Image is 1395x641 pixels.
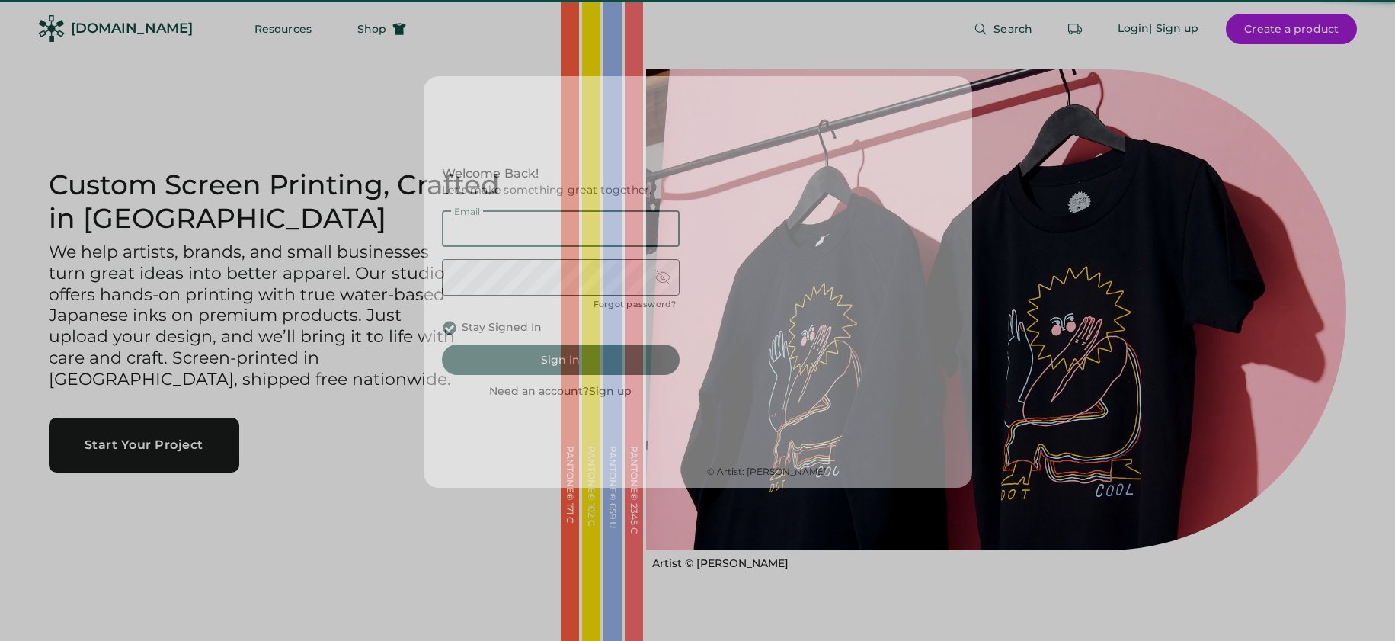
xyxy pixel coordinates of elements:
u: Sign up [589,384,632,398]
div: Need an account? [489,384,632,399]
div: Let's make something great together. [442,183,680,198]
div: Forgot password? [594,299,677,311]
img: yH5BAEAAAAALAAAAAABAAEAAAIBRAA7 [698,76,972,488]
div: © Artist: [PERSON_NAME] [707,466,827,479]
div: Welcome Back! [442,165,680,183]
div: Stay Signed In [462,320,542,335]
div: Email [451,207,483,216]
button: Sign in [442,345,680,375]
